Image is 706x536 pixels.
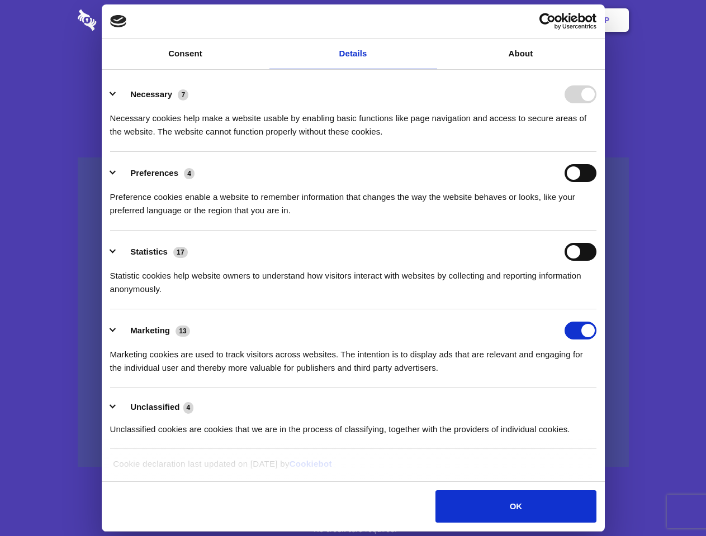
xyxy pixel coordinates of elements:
button: Preferences (4) [110,164,202,182]
a: About [437,39,605,69]
button: Necessary (7) [110,85,196,103]
span: 13 [176,326,190,337]
a: Cookiebot [290,459,332,468]
a: Usercentrics Cookiebot - opens in a new window [499,13,596,30]
div: Statistic cookies help website owners to understand how visitors interact with websites by collec... [110,261,596,296]
div: Preference cookies enable a website to remember information that changes the way the website beha... [110,182,596,217]
a: Details [269,39,437,69]
label: Necessary [130,89,172,99]
label: Statistics [130,247,168,256]
label: Marketing [130,326,170,335]
span: 7 [178,89,188,100]
h1: Eliminate Slack Data Loss. [78,50,629,90]
label: Preferences [130,168,178,178]
button: OK [435,490,596,523]
span: 4 [184,168,195,179]
iframe: Drift Widget Chat Controller [650,480,693,523]
a: Wistia video thumbnail [78,157,629,467]
span: 17 [173,247,188,258]
button: Marketing (13) [110,322,197,339]
button: Statistics (17) [110,243,195,261]
div: Cookie declaration last updated on [DATE] by [105,457,601,479]
div: Necessary cookies help make a website usable by enabling basic functions like page navigation and... [110,103,596,138]
img: logo-wordmark-white-trans-d4663122ce5f474addd5e946df7df03e33cb6a1c49d2221995e7729f52c070b2.svg [78,9,173,31]
a: Login [507,3,556,37]
div: Marketing cookies are used to track visitors across websites. The intention is to display ads tha... [110,339,596,375]
span: 4 [183,402,194,413]
button: Unclassified (4) [110,400,201,414]
h4: Auto-redaction of sensitive data, encrypted data sharing and self-destructing private chats. Shar... [78,102,629,138]
a: Pricing [328,3,377,37]
a: Contact [453,3,505,37]
div: Unclassified cookies are cookies that we are in the process of classifying, together with the pro... [110,414,596,436]
a: Consent [102,39,269,69]
img: logo [110,15,127,27]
